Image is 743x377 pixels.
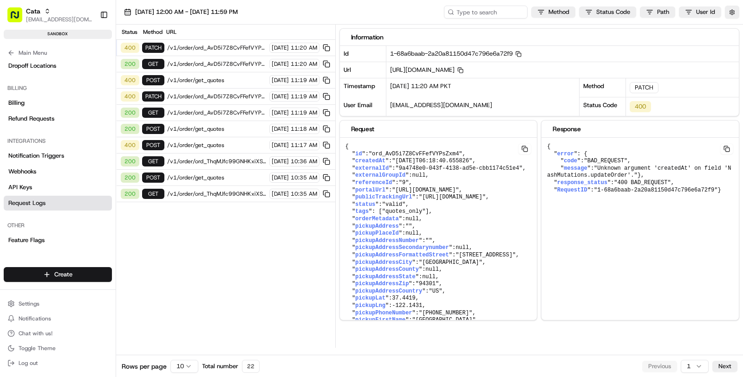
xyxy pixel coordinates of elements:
div: sandbox [4,30,112,39]
span: response_status [557,179,607,186]
span: null [405,230,419,236]
span: "valid" [382,201,405,208]
span: [URL][DOMAIN_NAME] [390,66,463,74]
span: "" [405,223,412,230]
span: [DATE] [272,93,289,100]
span: Pylon [92,230,112,236]
span: 11:18 AM [291,125,317,133]
a: Billing [4,96,112,110]
div: POST [142,173,164,183]
span: 10:35 AM [291,190,317,198]
span: 10:35 AM [291,174,317,181]
button: Notifications [4,312,112,325]
span: null [405,216,419,222]
span: /v1/order/ord_AvD5i7Z8CvFFefVYPsZxm4 [167,93,267,100]
span: • [77,168,80,176]
a: Notification Triggers [4,148,112,163]
span: pickupAddressZip [355,281,409,287]
div: We're available if you need us! [42,97,128,105]
span: Toggle Theme [19,345,56,352]
div: 22 [242,360,260,373]
span: Refund Requests [8,115,54,123]
span: createdAt [355,158,385,164]
div: GET [142,108,164,118]
span: "[DATE]T06:18:40.655826" [392,158,472,164]
span: "[URL][DOMAIN_NAME]" [419,194,486,200]
span: null [456,244,469,251]
div: PATCH [630,82,658,93]
span: tags [355,208,369,215]
a: 💻API Documentation [75,203,153,220]
span: "quotes_only" [382,208,426,215]
span: null [425,266,439,273]
span: message [564,165,587,172]
button: User Id [679,6,721,18]
button: Chat with us! [4,327,112,340]
img: Nash [9,9,28,27]
span: [DATE] [82,168,101,176]
button: Cata[EMAIL_ADDRESS][DOMAIN_NAME] [4,4,96,26]
button: Next [712,361,737,372]
span: Webhooks [8,167,36,176]
button: Method [531,6,575,18]
span: [DATE] [272,77,289,84]
div: Method [141,28,163,36]
button: Log out [4,357,112,370]
span: publicTrackingUrl [355,194,412,200]
div: POST [142,140,164,150]
span: [PERSON_NAME] [29,143,75,151]
span: [DATE] 12:00 AM - [DATE] 11:59 PM [135,8,238,16]
input: Type to search [444,6,528,19]
span: Status Code [596,8,630,16]
span: referenceId [355,179,392,186]
pre: { " ": { " ": , " ": }, " ": , " ": } [541,138,739,199]
span: "[PHONE_NUMBER]" [419,310,472,316]
span: "" [425,237,432,244]
span: /v1/order/ord_AvD5i7Z8CvFFefVYPsZxm4 [167,44,267,51]
div: Other [4,218,112,233]
span: 11:20 AM [291,60,317,68]
div: 200 [121,189,139,199]
span: Total number [202,362,238,371]
span: 10:36 AM [291,158,317,165]
span: pickupFirstName [355,317,405,323]
div: 200 [121,59,139,69]
span: [DATE] [272,109,289,116]
span: Create [54,270,72,279]
div: PATCH [142,91,164,102]
span: 11:17 AM [291,141,317,149]
button: Cata [26,6,40,16]
div: POST [142,124,164,134]
span: pickupAddressState [355,274,416,280]
span: status [355,201,375,208]
button: [EMAIL_ADDRESS][DOMAIN_NAME] [26,16,92,23]
div: Integrations [4,134,112,148]
span: null [412,172,426,179]
span: "ord_AvD5i7Z8CvFFefVYPsZxm4" [369,151,463,157]
span: "[STREET_ADDRESS]" [456,252,516,258]
span: 11:20 AM [291,44,317,51]
div: Information [351,32,728,42]
span: "[GEOGRAPHIC_DATA]" [412,317,476,323]
span: Dropoff Locations [8,62,56,70]
img: Zach Benton [9,134,24,149]
span: /v1/order/get_quotes [167,125,267,133]
span: Method [548,8,569,16]
span: pickupPhoneNumber [355,310,412,316]
button: Main Menu [4,46,112,59]
span: /v1/order/ord_ThqMJfc99GNHKxiXSf4YPv [167,190,267,198]
button: Path [640,6,675,18]
span: "9a4748e0-043f-4138-ad5e-cbb1174c51e4" [396,165,523,172]
div: Status Code [580,97,626,116]
img: 8016278978528_b943e370aa5ada12b00a_72.png [20,88,36,105]
a: Webhooks [4,164,112,179]
span: Chat with us! [19,330,52,337]
span: API Documentation [88,207,149,216]
div: 200 [121,173,139,183]
a: Powered byPylon [65,229,112,236]
span: Settings [19,300,39,307]
a: Dropoff Locations [4,58,112,73]
span: pickupAddressCity [355,259,412,266]
div: URL [166,28,332,36]
span: pickupAddressFormattedStreet [355,252,449,258]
